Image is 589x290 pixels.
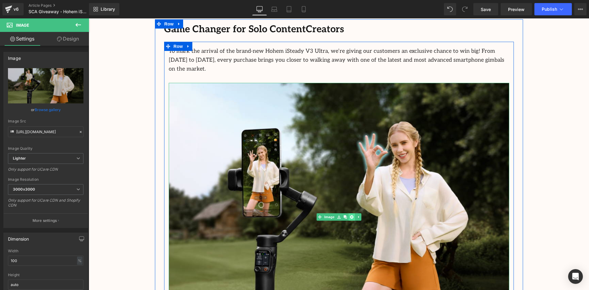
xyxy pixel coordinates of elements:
[87,1,94,10] a: Expand / Collapse
[46,32,90,46] a: Design
[574,3,587,15] button: More
[96,23,104,33] a: Expand / Collapse
[8,273,83,277] div: Height
[83,23,96,33] span: Row
[8,198,83,212] div: Only support for UCare CDN and Shopify CDN
[481,6,491,13] span: Save
[234,195,247,202] span: Image
[247,195,253,202] a: Save element
[542,7,557,12] span: Publish
[29,3,99,8] a: Article Pages
[8,249,83,253] div: Width
[80,29,421,55] p: To mark the arrival of the brand-new Hohem iSteady V3 Ultra, we’re giving our customers an exclus...
[4,213,88,228] button: More settings
[568,269,583,284] div: Open Intercom Messenger
[252,3,267,15] a: Desktop
[8,119,83,123] div: Image Src
[8,106,83,113] div: or
[282,3,296,15] a: Tablet
[77,257,83,265] div: %
[13,187,35,191] b: 3000x3000
[89,3,119,15] a: New Library
[260,195,266,202] a: Delete Element
[253,195,260,202] a: Clone Element
[12,5,20,13] div: v6
[8,256,83,266] input: auto
[101,6,115,12] span: Library
[29,9,87,14] span: SCA Giveaway - Hohem iSteady V3 Ultra
[267,3,282,15] a: Laptop
[8,52,21,61] div: Image
[8,177,83,182] div: Image Resolution
[33,218,57,223] p: More settings
[444,3,456,15] button: Undo
[75,5,217,17] b: Game Changer for Solo Content
[13,156,26,160] b: Lighter
[8,126,83,137] input: Link
[8,167,83,176] div: Only support for UCare CDN
[74,1,87,10] span: Row
[35,104,61,115] a: Browse gallery
[508,6,525,13] span: Preview
[459,3,471,15] button: Redo
[266,195,272,202] a: Expand / Collapse
[8,146,83,151] div: Image Quality
[217,5,256,17] b: Creators
[534,3,572,15] button: Publish
[2,3,24,15] a: v6
[8,280,83,290] input: auto
[296,3,311,15] a: Mobile
[16,23,29,28] span: Image
[8,233,29,242] div: Dimension
[501,3,532,15] a: Preview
